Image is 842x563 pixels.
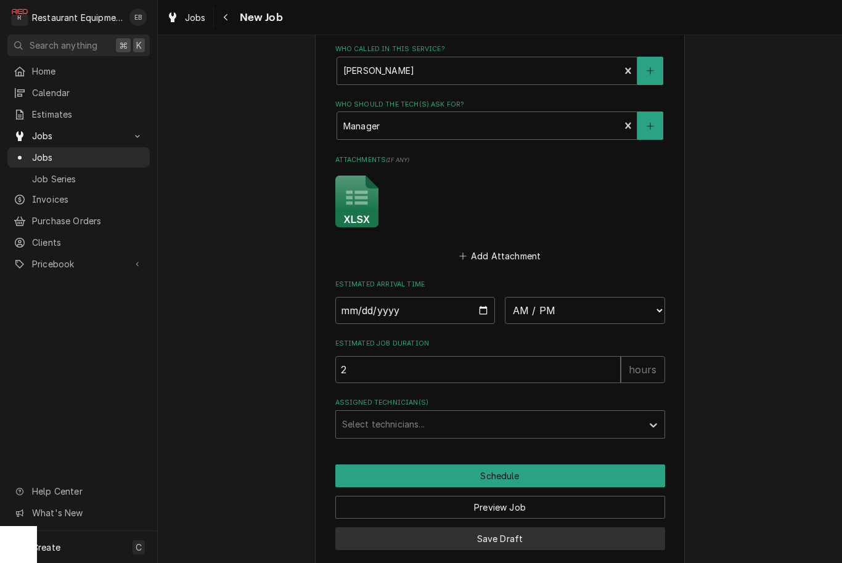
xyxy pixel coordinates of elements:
[637,111,663,140] button: Create New Contact
[335,398,665,438] div: Assigned Technician(s)
[119,39,128,52] span: ⌘
[457,248,543,265] button: Add Attachment
[505,297,665,324] select: Time Select
[7,211,150,231] a: Purchase Orders
[335,339,665,349] label: Estimated Job Duration
[335,155,665,265] div: Attachments
[7,254,150,274] a: Go to Pricebook
[335,176,378,227] button: xlsx
[647,67,654,75] svg: Create New Contact
[11,9,28,26] div: Restaurant Equipment Diagnostics's Avatar
[7,104,150,124] a: Estimates
[335,487,665,519] div: Button Group Row
[32,11,123,24] div: Restaurant Equipment Diagnostics
[32,172,144,185] span: Job Series
[7,503,150,523] a: Go to What's New
[335,496,665,519] button: Preview Job
[11,9,28,26] div: R
[7,61,150,81] a: Home
[335,297,496,324] input: Date
[335,464,665,487] div: Button Group Row
[32,485,142,498] span: Help Center
[32,151,144,164] span: Jobs
[335,519,665,550] div: Button Group Row
[32,65,144,78] span: Home
[161,7,211,28] a: Jobs
[7,232,150,253] a: Clients
[335,464,665,487] button: Schedule
[647,122,654,131] svg: Create New Contact
[32,236,144,249] span: Clients
[621,356,665,383] div: hours
[335,339,665,383] div: Estimated Job Duration
[335,100,665,110] label: Who should the tech(s) ask for?
[335,280,665,323] div: Estimated Arrival Time
[32,542,60,553] span: Create
[136,541,142,554] span: C
[7,34,150,56] button: Search anything⌘K
[335,280,665,290] label: Estimated Arrival Time
[32,108,144,121] span: Estimates
[30,39,97,52] span: Search anything
[7,481,150,501] a: Go to Help Center
[129,9,147,26] div: EB
[32,506,142,519] span: What's New
[386,156,409,163] span: ( if any )
[335,398,665,408] label: Assigned Technician(s)
[335,44,665,84] div: Who called in this service?
[32,193,144,206] span: Invoices
[32,86,144,99] span: Calendar
[335,527,665,550] button: Save Draft
[335,100,665,140] div: Who should the tech(s) ask for?
[185,11,206,24] span: Jobs
[335,464,665,550] div: Button Group
[7,189,150,209] a: Invoices
[335,155,665,165] label: Attachments
[216,7,236,27] button: Navigate back
[7,83,150,103] a: Calendar
[7,169,150,189] a: Job Series
[236,9,283,26] span: New Job
[136,39,142,52] span: K
[335,44,665,54] label: Who called in this service?
[32,129,125,142] span: Jobs
[7,126,150,146] a: Go to Jobs
[32,214,144,227] span: Purchase Orders
[32,257,125,270] span: Pricebook
[637,57,663,85] button: Create New Contact
[129,9,147,26] div: Emily Bird's Avatar
[7,147,150,168] a: Jobs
